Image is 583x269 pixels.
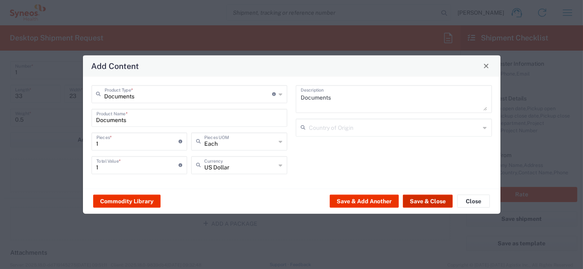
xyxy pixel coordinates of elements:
[330,195,399,208] button: Save & Add Another
[403,195,453,208] button: Save & Close
[480,60,492,71] button: Close
[93,195,161,208] button: Commodity Library
[91,60,139,72] h4: Add Content
[457,195,490,208] button: Close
